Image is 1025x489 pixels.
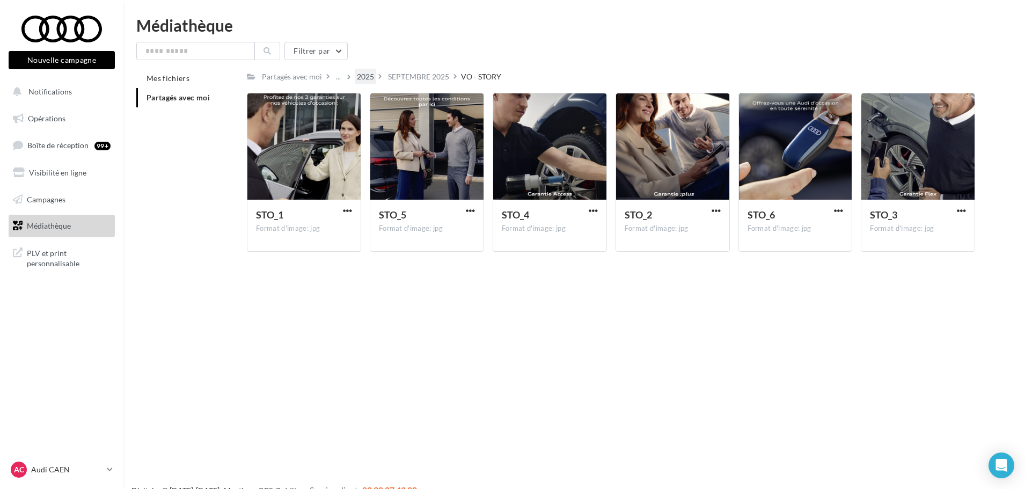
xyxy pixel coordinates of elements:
[284,42,348,60] button: Filtrer par
[625,209,652,221] span: STO_2
[379,209,406,221] span: STO_5
[625,224,721,233] div: Format d'image: jpg
[6,188,117,211] a: Campagnes
[14,464,24,475] span: AC
[461,71,501,82] div: VO - STORY
[9,459,115,480] a: AC Audi CAEN
[989,452,1014,478] div: Open Intercom Messenger
[334,69,343,84] div: ...
[147,74,189,83] span: Mes fichiers
[28,87,72,96] span: Notifications
[502,224,598,233] div: Format d'image: jpg
[502,209,529,221] span: STO_4
[870,224,966,233] div: Format d'image: jpg
[27,221,71,230] span: Médiathèque
[27,194,65,203] span: Campagnes
[379,224,475,233] div: Format d'image: jpg
[6,215,117,237] a: Médiathèque
[6,81,113,103] button: Notifications
[27,141,89,150] span: Boîte de réception
[388,71,449,82] div: SEPTEMBRE 2025
[6,242,117,273] a: PLV et print personnalisable
[6,134,117,157] a: Boîte de réception99+
[256,224,352,233] div: Format d'image: jpg
[9,51,115,69] button: Nouvelle campagne
[94,142,111,150] div: 99+
[870,209,897,221] span: STO_3
[28,114,65,123] span: Opérations
[6,107,117,130] a: Opérations
[27,246,111,269] span: PLV et print personnalisable
[748,224,844,233] div: Format d'image: jpg
[256,209,283,221] span: STO_1
[136,17,1012,33] div: Médiathèque
[147,93,210,102] span: Partagés avec moi
[6,162,117,184] a: Visibilité en ligne
[29,168,86,177] span: Visibilité en ligne
[262,71,322,82] div: Partagés avec moi
[748,209,775,221] span: STO_6
[357,71,374,82] div: 2025
[31,464,102,475] p: Audi CAEN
